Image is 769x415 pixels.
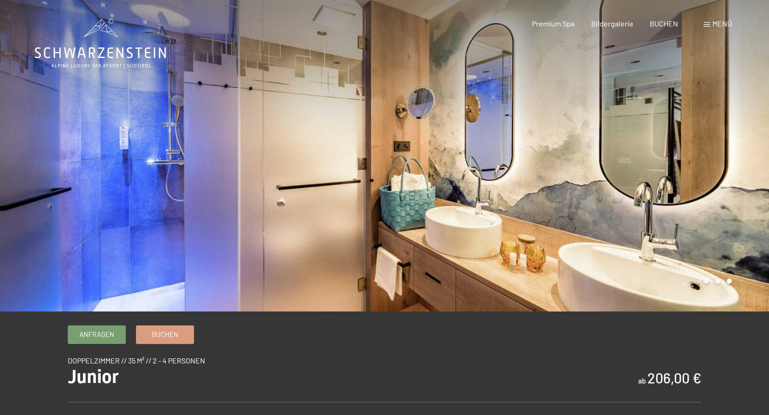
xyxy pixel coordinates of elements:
span: ab [638,376,646,385]
span: Junior [68,366,119,388]
a: Buchen [136,326,194,344]
span: Doppelzimmer // 35 m² // 2 - 4 Personen [68,356,205,365]
a: Bildergalerie [591,19,633,28]
a: Anfragen [68,326,125,344]
b: 206,00 € [647,370,701,386]
a: BUCHEN [650,19,678,28]
span: Buchen [152,330,178,339]
span: Anfragen [79,330,114,339]
span: Menü [712,19,732,28]
a: Premium Spa [532,19,575,28]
